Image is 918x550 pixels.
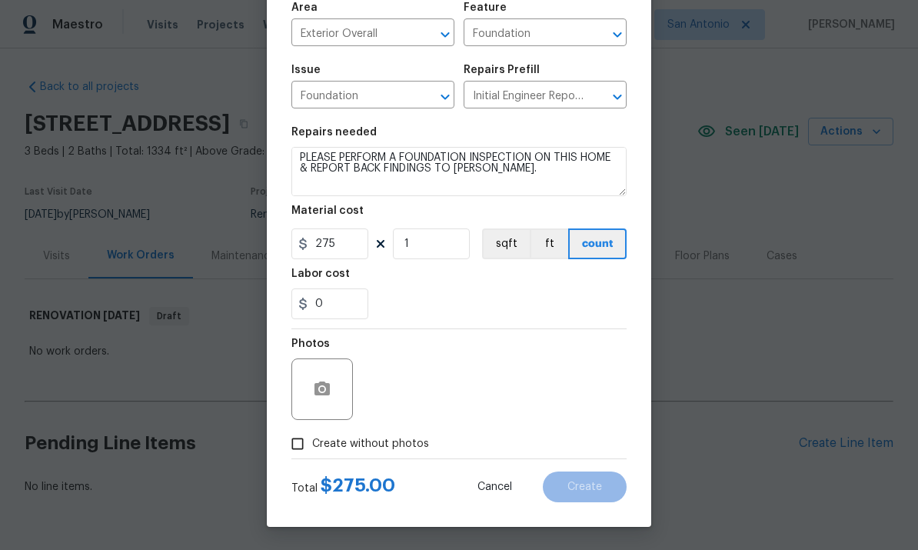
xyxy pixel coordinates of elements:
[543,472,627,502] button: Create
[291,147,627,196] textarea: PLEASE PERFORM A FOUNDATION INSPECTION ON THIS HOME & REPORT BACK FINDINGS TO [PERSON_NAME]. Rece...
[482,228,530,259] button: sqft
[434,24,456,45] button: Open
[567,482,602,493] span: Create
[312,436,429,452] span: Create without photos
[464,65,540,75] h5: Repairs Prefill
[291,65,321,75] h5: Issue
[607,24,628,45] button: Open
[291,338,330,349] h5: Photos
[464,2,507,13] h5: Feature
[453,472,537,502] button: Cancel
[321,476,395,495] span: $ 275.00
[291,2,318,13] h5: Area
[291,127,377,138] h5: Repairs needed
[530,228,568,259] button: ft
[477,482,512,493] span: Cancel
[291,478,395,496] div: Total
[607,86,628,108] button: Open
[568,228,627,259] button: count
[291,205,364,216] h5: Material cost
[291,268,350,279] h5: Labor cost
[434,86,456,108] button: Open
